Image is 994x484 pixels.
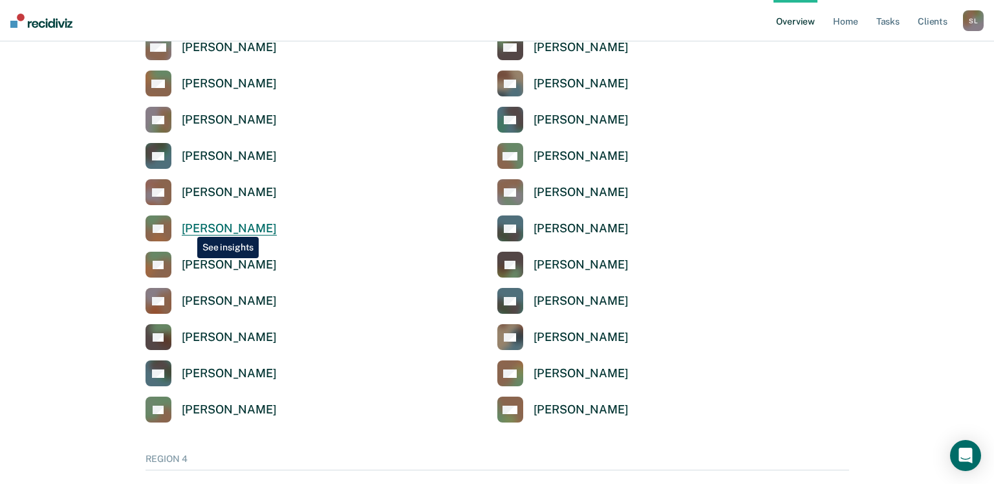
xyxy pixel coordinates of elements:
a: [PERSON_NAME] [146,360,277,386]
div: [PERSON_NAME] [534,330,629,345]
div: [PERSON_NAME] [182,40,277,55]
img: Recidiviz [10,14,72,28]
div: [PERSON_NAME] [534,366,629,381]
div: [PERSON_NAME] [182,76,277,91]
a: [PERSON_NAME] [497,288,629,314]
a: [PERSON_NAME] [146,107,277,133]
a: [PERSON_NAME] [497,179,629,205]
div: [PERSON_NAME] [534,113,629,127]
div: [PERSON_NAME] [534,40,629,55]
div: REGION 4 [146,454,849,470]
div: [PERSON_NAME] [534,149,629,164]
a: [PERSON_NAME] [497,71,629,96]
div: [PERSON_NAME] [534,258,629,272]
a: [PERSON_NAME] [497,107,629,133]
div: [PERSON_NAME] [182,294,277,309]
div: [PERSON_NAME] [182,330,277,345]
a: [PERSON_NAME] [497,34,629,60]
a: [PERSON_NAME] [146,143,277,169]
div: [PERSON_NAME] [534,402,629,417]
a: [PERSON_NAME] [497,252,629,278]
div: Open Intercom Messenger [950,440,981,471]
div: S L [963,10,984,31]
a: [PERSON_NAME] [146,215,277,241]
div: [PERSON_NAME] [534,294,629,309]
div: [PERSON_NAME] [534,76,629,91]
div: [PERSON_NAME] [534,221,629,236]
a: [PERSON_NAME] [146,324,277,350]
div: [PERSON_NAME] [182,113,277,127]
div: [PERSON_NAME] [182,221,277,236]
a: [PERSON_NAME] [146,397,277,423]
a: [PERSON_NAME] [146,179,277,205]
a: [PERSON_NAME] [146,34,277,60]
div: [PERSON_NAME] [182,149,277,164]
button: SL [963,10,984,31]
a: [PERSON_NAME] [497,324,629,350]
div: [PERSON_NAME] [182,258,277,272]
a: [PERSON_NAME] [146,252,277,278]
a: [PERSON_NAME] [497,143,629,169]
div: [PERSON_NAME] [182,402,277,417]
div: [PERSON_NAME] [182,366,277,381]
div: [PERSON_NAME] [534,185,629,200]
a: [PERSON_NAME] [497,215,629,241]
a: [PERSON_NAME] [497,397,629,423]
div: [PERSON_NAME] [182,185,277,200]
a: [PERSON_NAME] [497,360,629,386]
a: [PERSON_NAME] [146,71,277,96]
a: [PERSON_NAME] [146,288,277,314]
